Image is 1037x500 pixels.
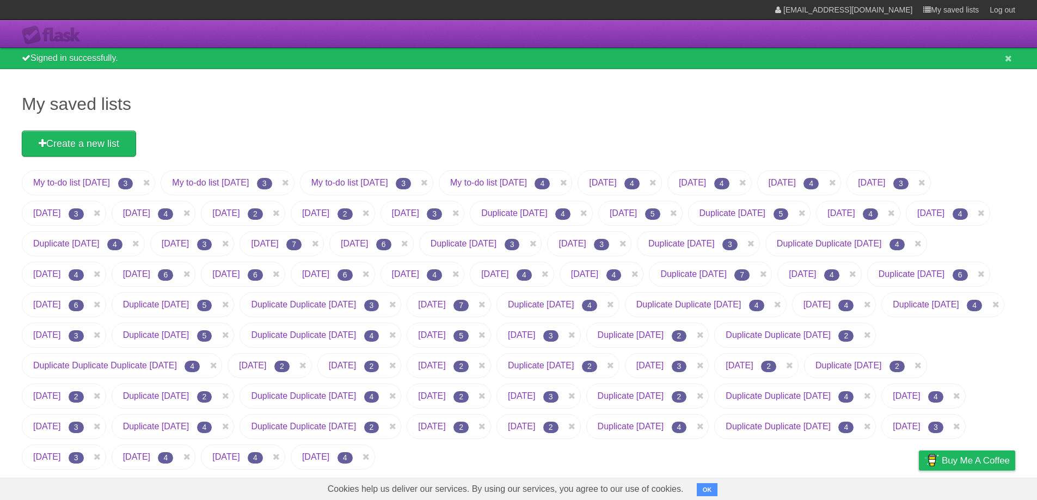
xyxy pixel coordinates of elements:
[624,178,640,189] span: 4
[789,269,816,279] a: [DATE]
[453,300,469,311] span: 7
[893,422,920,431] a: [DATE]
[928,391,943,403] span: 4
[924,451,939,470] img: Buy me a coffee
[364,391,379,403] span: 4
[158,269,173,281] span: 6
[33,361,177,370] a: Duplicate Duplicate Duplicate [DATE]
[777,239,882,248] a: Duplicate Duplicate [DATE]
[589,178,616,187] a: [DATE]
[251,391,356,400] a: Duplicate Duplicate [DATE]
[317,478,695,500] span: Cookies help us deliver our services. By using our services, you agree to our use of cookies.
[69,422,84,433] span: 3
[481,269,508,279] a: [DATE]
[827,208,855,218] a: [DATE]
[251,330,356,339] a: Duplicate Duplicate [DATE]
[508,391,535,400] a: [DATE]
[33,452,60,461] a: [DATE]
[893,178,909,189] span: 3
[185,361,200,372] span: 4
[481,208,548,218] a: Duplicate [DATE]
[418,330,445,339] a: [DATE]
[251,422,356,431] a: Duplicate Duplicate [DATE]
[543,391,559,403] span: 3
[212,269,240,279] a: [DATE]
[69,391,84,403] span: 2
[893,300,959,309] a: Duplicate [DATE]
[248,208,263,220] span: 2
[338,452,353,464] span: 4
[118,178,133,189] span: 3
[248,269,263,281] span: 6
[889,239,905,250] span: 4
[838,330,854,342] span: 2
[33,269,60,279] a: [DATE]
[33,330,60,339] a: [DATE]
[803,300,831,309] a: [DATE]
[329,361,356,370] a: [DATE]
[364,361,379,372] span: 2
[594,239,609,250] span: 3
[645,208,660,220] span: 5
[863,208,878,220] span: 4
[338,208,353,220] span: 2
[508,422,535,431] a: [DATE]
[33,239,100,248] a: Duplicate [DATE]
[697,483,718,496] button: OK
[418,361,445,370] a: [DATE]
[672,330,687,342] span: 2
[953,269,968,281] span: 6
[22,91,1015,117] h1: My saved lists
[508,361,574,370] a: Duplicate [DATE]
[636,361,664,370] a: [DATE]
[598,422,664,431] a: Duplicate [DATE]
[197,300,212,311] span: 5
[239,361,266,370] a: [DATE]
[919,450,1015,471] a: Buy me a coffee
[726,422,831,431] a: Duplicate Duplicate [DATE]
[559,239,586,248] a: [DATE]
[197,422,212,433] span: 4
[453,361,469,372] span: 2
[726,330,831,339] a: Duplicate Duplicate [DATE]
[33,208,60,218] a: [DATE]
[726,361,753,370] a: [DATE]
[672,361,687,372] span: 3
[610,208,637,218] a: [DATE]
[107,239,122,250] span: 4
[838,300,854,311] span: 4
[33,178,110,187] a: My to-do list [DATE]
[606,269,622,281] span: 4
[338,269,353,281] span: 6
[197,239,212,250] span: 3
[838,422,854,433] span: 4
[311,178,388,187] a: My to-do list [DATE]
[158,208,173,220] span: 4
[714,178,729,189] span: 4
[392,208,419,218] a: [DATE]
[364,422,379,433] span: 2
[858,178,885,187] a: [DATE]
[123,330,189,339] a: Duplicate [DATE]
[672,391,687,403] span: 2
[679,178,706,187] a: [DATE]
[257,178,272,189] span: 3
[418,300,445,309] a: [DATE]
[286,239,302,250] span: 7
[598,391,664,400] a: Duplicate [DATE]
[22,131,136,157] a: Create a new list
[803,178,819,189] span: 4
[341,239,368,248] a: [DATE]
[427,269,442,281] span: 4
[123,391,189,400] a: Duplicate [DATE]
[508,330,535,339] a: [DATE]
[824,269,839,281] span: 4
[893,391,920,400] a: [DATE]
[815,361,882,370] a: Duplicate [DATE]
[172,178,249,187] a: My to-do list [DATE]
[197,330,212,342] span: 5
[648,239,715,248] a: Duplicate [DATE]
[726,391,831,400] a: Duplicate Duplicate [DATE]
[123,452,150,461] a: [DATE]
[699,208,766,218] a: Duplicate [DATE]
